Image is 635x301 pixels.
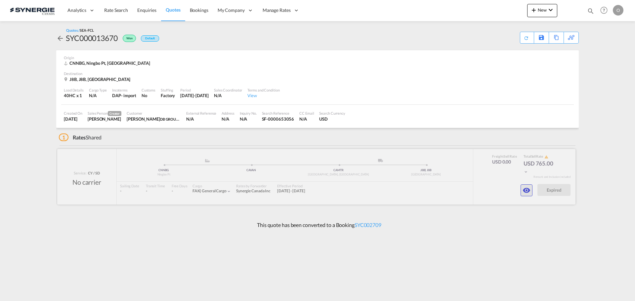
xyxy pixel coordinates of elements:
md-icon: icon-refresh [524,35,529,41]
div: J8B, J8B, Canada [64,76,132,82]
span: Help [598,5,610,16]
button: icon-eye [521,184,532,196]
div: 30 Aug 2025 [180,93,209,98]
div: Sales Person [88,111,121,116]
img: 1f56c880d42311ef80fc7dca854c8e59.png [10,3,55,18]
div: DAP [112,93,121,98]
div: Quotes /SEA-FCL [66,28,94,33]
div: 31 Jul 2025 [64,116,82,122]
div: Incoterms [112,88,136,93]
div: View [247,93,279,98]
div: Elizabeth Lacroix [127,116,181,122]
md-icon: icon-plus 400-fg [530,6,538,14]
div: Load Details [64,88,84,93]
div: Stuffing [161,88,175,93]
span: SEA-FCL [80,28,94,32]
span: Rate Search [104,7,128,13]
button: icon-plus 400-fgNewicon-chevron-down [527,4,557,17]
div: USD [319,116,345,122]
div: Period [180,88,209,93]
div: N/A [222,116,234,122]
div: Search Reference [262,111,294,116]
div: Factory Stuffing [161,93,175,98]
div: Inquiry No. [240,111,257,116]
div: CC Email [299,111,314,116]
div: Origin [64,55,571,60]
div: Default [141,35,159,42]
div: CNNBG, Ningbo Pt, Asia Pacific [64,60,152,66]
div: Save As Template [534,32,549,43]
span: Enquiries [137,7,156,13]
div: Address [222,111,234,116]
div: Cargo Type [89,88,107,93]
span: New [530,7,555,13]
div: N/A [89,93,107,98]
div: Customer [127,111,181,116]
span: Rates [73,134,86,140]
div: SYC000013670 [66,33,118,43]
div: Customs [142,88,155,93]
span: Quotes [166,7,180,13]
div: Won [118,33,138,43]
span: CNNBG, Ningbo Pt, [GEOGRAPHIC_DATA] [69,60,150,66]
div: icon-magnify [587,7,594,17]
div: Created On [64,111,82,116]
span: Creator [108,111,121,116]
div: Pablo Gomez Saldarriaga [88,116,121,122]
div: Terms and Condition [247,88,279,93]
div: N/A [240,116,257,122]
div: Help [598,5,613,17]
p: This quote has been converted to a Booking [254,221,381,229]
md-icon: icon-magnify [587,7,594,15]
span: DB GROUP US [160,116,184,122]
div: 40HC x 1 [64,93,84,98]
div: Search Currency [319,111,345,116]
div: N/A [299,116,314,122]
div: Shared [59,134,102,141]
span: Bookings [190,7,208,13]
md-icon: icon-eye [523,186,530,194]
div: External Reference [186,111,216,116]
span: 1 [59,133,68,141]
div: Destination [64,71,571,76]
div: N/A [214,93,242,98]
md-icon: icon-chevron-down [547,6,555,14]
div: No [142,93,155,98]
div: N/A [186,116,216,122]
div: - import [121,93,136,98]
div: O [613,5,623,16]
div: Sales Coordinator [214,88,242,93]
md-icon: icon-arrow-left [56,34,64,42]
span: My Company [218,7,245,14]
div: icon-arrow-left [56,33,66,43]
a: SYC002709 [355,222,381,228]
span: Analytics [67,7,86,14]
span: Manage Rates [263,7,291,14]
div: SF-0000653056 [262,116,294,122]
div: Quote PDF is not available at this time [524,32,530,41]
span: Won [126,36,134,43]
